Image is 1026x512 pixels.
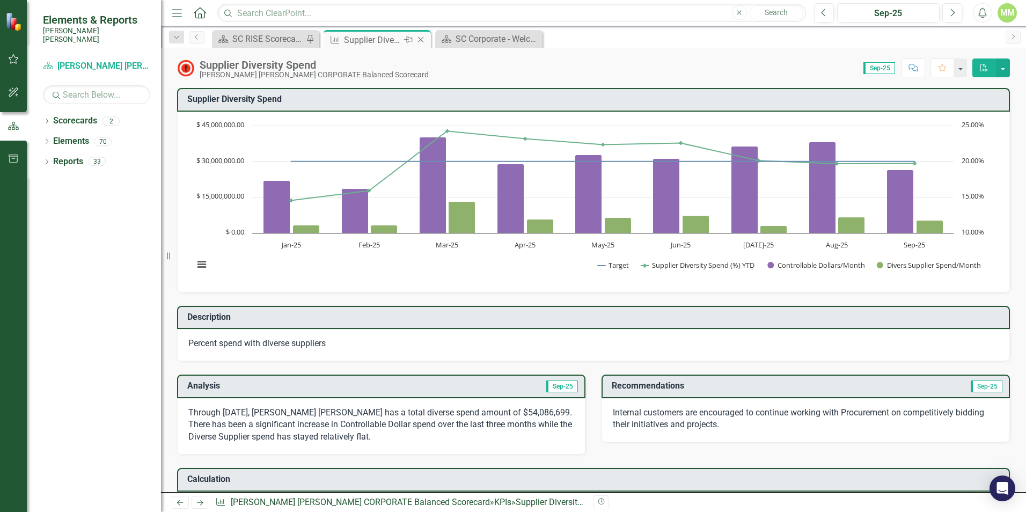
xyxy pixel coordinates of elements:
[289,159,917,163] g: Target, series 1 of 4. Line with 9 data points. Y axis, values.
[188,120,999,281] div: Chart. Highcharts interactive chart.
[679,141,683,145] path: Jun-25, 22.55549715. Supplier Diversity Spend (%) YTD.
[767,260,864,270] button: Show Controllable Dollars/Month
[188,338,326,348] span: Percent spend with diverse suppliers
[962,156,984,165] text: 20.00%
[43,60,150,72] a: [PERSON_NAME] [PERSON_NAME] CORPORATE Balanced Scorecard
[196,120,244,129] text: $ 45,000,000.00
[215,32,303,46] a: SC RISE Scorecard - Welcome to ClearPoint
[546,381,578,392] span: Sep-25
[263,180,290,233] path: Jan-25, 22,005,118. Controllable Dollars/Month.
[89,157,106,166] div: 33
[527,219,554,233] path: Apr-25, 5,810,811. Divers Supplier Spend/Month.
[194,257,209,272] button: View chart menu, Chart
[962,227,984,237] text: 10.00%
[436,240,458,250] text: Mar-25
[281,240,301,250] text: Jan-25
[293,201,943,233] g: Divers Supplier Spend/Month, series 4 of 4. Bar series with 9 bars. Y axis, values.
[232,32,303,46] div: SC RISE Scorecard - Welcome to ClearPoint
[217,4,806,23] input: Search ClearPoint...
[358,240,380,250] text: Feb-25
[367,188,371,193] path: Feb-25, 15.90738897. Supplier Diversity Spend (%) YTD.
[188,120,991,281] svg: Interactive chart
[683,215,709,233] path: Jun-25, 7,362,810. Divers Supplier Spend/Month.
[293,225,320,233] path: Jan-25, 3,199,211. Divers Supplier Spend/Month.
[515,240,536,250] text: Apr-25
[809,142,836,233] path: Aug-25, 38,168,406.94. Controllable Dollars/Month.
[601,142,605,147] path: May-25, 22.33668506. Supplier Diversity Spend (%) YTD.
[613,407,999,431] p: Internal customers are encouraged to continue working with Procurement on competitively bidding t...
[494,497,511,507] a: KPIs
[575,155,602,233] path: May-25, 32,704,291. Controllable Dollars/Month.
[187,94,1003,104] h3: Supplier Diversity Spend​
[231,497,490,507] a: [PERSON_NAME] [PERSON_NAME] CORPORATE Balanced Scorecard
[43,26,150,44] small: [PERSON_NAME] [PERSON_NAME]
[456,32,540,46] div: SC Corporate - Welcome to ClearPoint
[43,13,150,26] span: Elements & Reports
[226,227,244,237] text: $ 0.00
[765,8,788,17] span: Search
[188,407,574,444] p: Through [DATE], [PERSON_NAME] [PERSON_NAME] has a total diverse spend amount of $54,086,699. Ther...
[904,240,925,250] text: Sep-25
[53,156,83,168] a: Reports
[516,497,608,507] div: Supplier Diversity Spend
[971,381,1002,392] span: Sep-25
[43,85,150,104] input: Search Below...
[887,170,914,233] path: Sep-25, 26,356,900. Controllable Dollars/Month.
[94,137,112,146] div: 70
[670,240,691,250] text: Jun-25
[263,137,914,233] g: Controllable Dollars/Month, series 3 of 4. Bar series with 9 bars. Y axis, values.
[877,260,981,270] button: Show Divers Supplier Spend/Month
[826,240,848,250] text: Aug-25
[837,3,940,23] button: Sep-25
[187,312,1003,322] h3: Description
[760,225,787,233] path: Jul-25, 3,050,456. Divers Supplier Spend/Month.
[371,225,398,233] path: Feb-25, 3,270,567. Divers Supplier Spend/Month.
[344,33,401,47] div: Supplier Diversity Spend
[420,137,446,233] path: Mar-25, 40,063,992. Controllable Dollars/Month.
[841,7,936,20] div: Sep-25
[863,62,895,74] span: Sep-25
[605,217,632,233] path: May-25, 6,397,744.43. Divers Supplier Spend/Month.
[102,116,120,126] div: 2
[591,240,614,250] text: May-25
[187,474,1003,484] h3: Calculation
[449,201,475,233] path: Mar-25, 13,096,606. Divers Supplier Spend/Month.
[653,158,680,233] path: Jun-25, 31,263,066. Controllable Dollars/Month.
[731,146,758,233] path: Jul-25, 36,390,017.42. Controllable Dollars/Month.
[962,120,984,129] text: 25.00%
[998,3,1017,23] button: MM
[215,496,585,509] div: » »
[196,156,244,165] text: $ 30,000,000.00
[53,135,89,148] a: Elements
[917,220,943,233] path: Sep-25, 5,291,675.44. Divers Supplier Spend/Month.
[743,240,774,250] text: [DATE]-25
[641,260,756,270] button: Show Supplier Diversity Spend (%) YTD
[838,217,865,233] path: Aug-25, 6,606,819. Divers Supplier Spend/Month.
[962,191,984,201] text: 15.00%
[289,198,294,202] path: Jan-25, 14.538486. Supplier Diversity Spend (%) YTD.
[5,12,24,31] img: ClearPoint Strategy
[177,60,194,77] img: Below MIN Target
[438,32,540,46] a: SC Corporate - Welcome to ClearPoint
[750,5,803,20] button: Search
[990,476,1015,501] div: Open Intercom Messenger
[497,164,524,233] path: Apr-25, 28,814,689. Controllable Dollars/Month.
[445,129,450,133] path: Mar-25, 24.23516222. Supplier Diversity Spend (%) YTD.
[187,381,383,391] h3: Analysis
[523,136,527,141] path: Apr-25, 23.16489897. Supplier Diversity Spend (%) YTD.
[342,188,369,233] path: Feb-25, 18,666,409. Controllable Dollars/Month.
[196,191,244,201] text: $ 15,000,000.00
[598,260,629,270] button: Show Target
[53,115,97,127] a: Scorecards
[200,59,429,71] div: Supplier Diversity Spend
[200,71,429,79] div: [PERSON_NAME] [PERSON_NAME] CORPORATE Balanced Scorecard
[612,381,882,391] h3: Recommendations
